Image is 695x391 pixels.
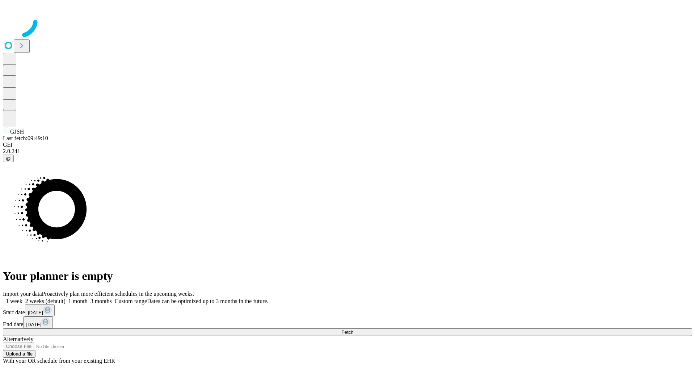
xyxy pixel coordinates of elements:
[147,298,268,304] span: Dates can be optimized up to 3 months in the future.
[3,336,33,342] span: Alternatively
[3,142,692,148] div: GEI
[3,135,48,141] span: Last fetch: 09:49:10
[3,304,692,316] div: Start date
[3,155,14,162] button: @
[6,298,22,304] span: 1 week
[3,316,692,328] div: End date
[25,298,66,304] span: 2 weeks (default)
[23,316,53,328] button: [DATE]
[25,304,55,316] button: [DATE]
[3,350,35,358] button: Upload a file
[3,269,692,283] h1: Your planner is empty
[68,298,88,304] span: 1 month
[90,298,112,304] span: 3 months
[6,156,11,161] span: @
[26,322,41,327] span: [DATE]
[3,328,692,336] button: Fetch
[341,329,353,335] span: Fetch
[3,148,692,155] div: 2.0.241
[10,129,24,135] span: GJSH
[115,298,147,304] span: Custom range
[3,291,42,297] span: Import your data
[42,291,194,297] span: Proactively plan more efficient schedules in the upcoming weeks.
[3,358,115,364] span: With your OR schedule from your existing EHR
[28,310,43,315] span: [DATE]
